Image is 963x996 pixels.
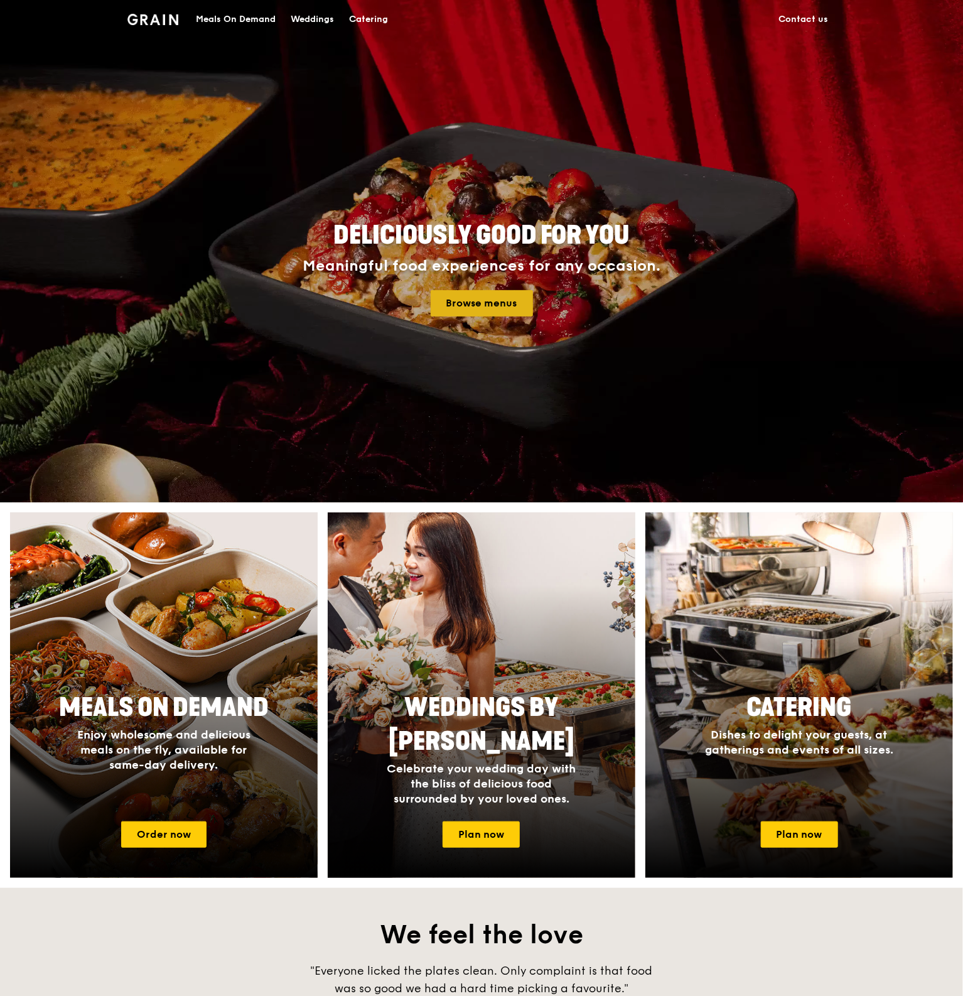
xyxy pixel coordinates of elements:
span: Deliciously good for you [334,220,630,251]
img: catering-card.e1cfaf3e.jpg [645,512,953,878]
div: Meaningful food experiences for any occasion. [256,257,707,275]
span: Enjoy wholesome and delicious meals on the fly, available for same-day delivery. [77,728,250,772]
span: Meals On Demand [59,693,269,723]
span: Weddings by [PERSON_NAME] [389,693,574,757]
a: Weddings by [PERSON_NAME]Celebrate your wedding day with the bliss of delicious food surrounded b... [328,512,635,878]
div: Weddings [291,1,334,38]
a: Contact us [771,1,836,38]
img: meals-on-demand-card.d2b6f6db.png [10,512,318,878]
div: Meals On Demand [196,1,276,38]
a: Catering [342,1,395,38]
span: Dishes to delight your guests, at gatherings and events of all sizes. [705,728,893,757]
a: Meals On DemandEnjoy wholesome and delicious meals on the fly, available for same-day delivery.Or... [10,512,318,878]
a: Browse menus [431,290,533,317]
a: CateringDishes to delight your guests, at gatherings and events of all sizes.Plan now [645,512,953,878]
img: Grain [127,14,178,25]
div: Catering [349,1,388,38]
a: Order now [121,821,207,848]
img: weddings-card.4f3003b8.jpg [328,512,635,878]
a: Plan now [761,821,838,848]
span: Celebrate your wedding day with the bliss of delicious food surrounded by your loved ones. [387,762,576,806]
span: Catering [747,693,852,723]
a: Weddings [283,1,342,38]
a: Plan now [443,821,520,848]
